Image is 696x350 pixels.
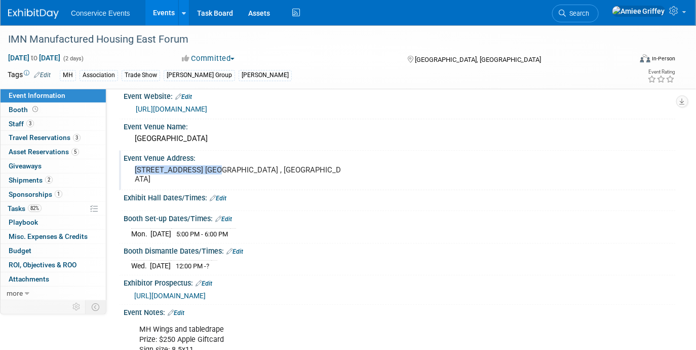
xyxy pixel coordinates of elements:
[1,117,106,131] a: Staff3
[9,218,38,226] span: Playbook
[1,159,106,173] a: Giveaways
[1,131,106,145] a: Travel Reservations3
[131,261,150,271] td: Wed.
[86,300,106,313] td: Toggle Event Tabs
[652,55,676,62] div: In-Person
[9,261,76,269] span: ROI, Objectives & ROO
[612,6,666,17] img: Amiee Griffey
[5,30,619,49] div: IMN Manufactured Housing East Forum
[1,230,106,243] a: Misc. Expenses & Credits
[196,280,212,287] a: Edit
[175,93,192,100] a: Edit
[8,69,51,81] td: Tags
[1,287,106,300] a: more
[124,243,676,257] div: Booth Dismantle Dates/Times:
[122,70,160,81] div: Trade Show
[28,204,42,212] span: 82%
[73,134,81,142] span: 3
[1,145,106,159] a: Asset Reservations5
[210,195,226,202] a: Edit
[1,216,106,229] a: Playbook
[80,70,118,81] div: Association
[68,300,86,313] td: Personalize Event Tab Strip
[131,228,150,239] td: Mon.
[178,53,239,64] button: Committed
[9,106,40,114] span: Booth
[1,202,106,216] a: Tasks82%
[168,309,184,317] a: Edit
[60,70,76,81] div: MH
[9,247,31,255] span: Budget
[9,162,42,170] span: Giveaways
[9,176,53,184] span: Shipments
[215,216,232,223] a: Edit
[552,5,599,22] a: Search
[8,9,59,19] img: ExhibitDay
[135,165,342,184] pre: [STREET_ADDRESS] [GEOGRAPHIC_DATA] , [GEOGRAPHIC_DATA]
[55,190,62,198] span: 1
[1,258,106,272] a: ROI, Objectives & ROO
[9,133,81,142] span: Travel Reservations
[164,70,235,81] div: [PERSON_NAME] Group
[206,262,209,270] span: ?
[7,289,23,297] span: more
[45,176,53,184] span: 2
[62,55,84,62] span: (2 days)
[9,232,88,240] span: Misc. Expenses & Credits
[124,275,676,289] div: Exhibitor Prospectus:
[8,53,61,62] span: [DATE] [DATE]
[577,53,676,68] div: Event Format
[136,105,207,113] a: [URL][DOMAIN_NAME]
[30,106,40,113] span: Booth not reserved yet
[640,54,650,62] img: Format-Inperson.png
[415,56,542,63] span: [GEOGRAPHIC_DATA], [GEOGRAPHIC_DATA]
[9,190,62,198] span: Sponsorships
[1,89,106,102] a: Event Information
[124,211,676,224] div: Booth Set-up Dates/Times:
[9,120,34,128] span: Staff
[29,54,39,62] span: to
[124,190,676,203] div: Exhibit Hall Dates/Times:
[9,148,79,156] span: Asset Reservations
[8,204,42,213] span: Tasks
[239,70,292,81] div: [PERSON_NAME]
[150,261,171,271] td: [DATE]
[71,148,79,156] span: 5
[134,292,206,300] a: [URL][DOMAIN_NAME]
[150,228,171,239] td: [DATE]
[176,262,209,270] span: 12:00 PM -
[131,131,668,147] div: [GEOGRAPHIC_DATA]
[226,248,243,255] a: Edit
[1,244,106,258] a: Budget
[648,69,675,75] div: Event Rating
[1,188,106,201] a: Sponsorships1
[9,91,65,99] span: Event Information
[34,72,51,79] a: Edit
[1,272,106,286] a: Attachments
[124,119,676,132] div: Event Venue Name:
[124,305,676,318] div: Event Notes:
[176,230,228,238] span: 5:00 PM - 6:00 PM
[566,10,589,17] span: Search
[9,275,49,283] span: Attachments
[124,151,676,163] div: Event Venue Address:
[26,120,34,127] span: 3
[124,89,676,102] div: Event Website:
[1,173,106,187] a: Shipments2
[1,103,106,117] a: Booth
[71,9,130,17] span: Conservice Events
